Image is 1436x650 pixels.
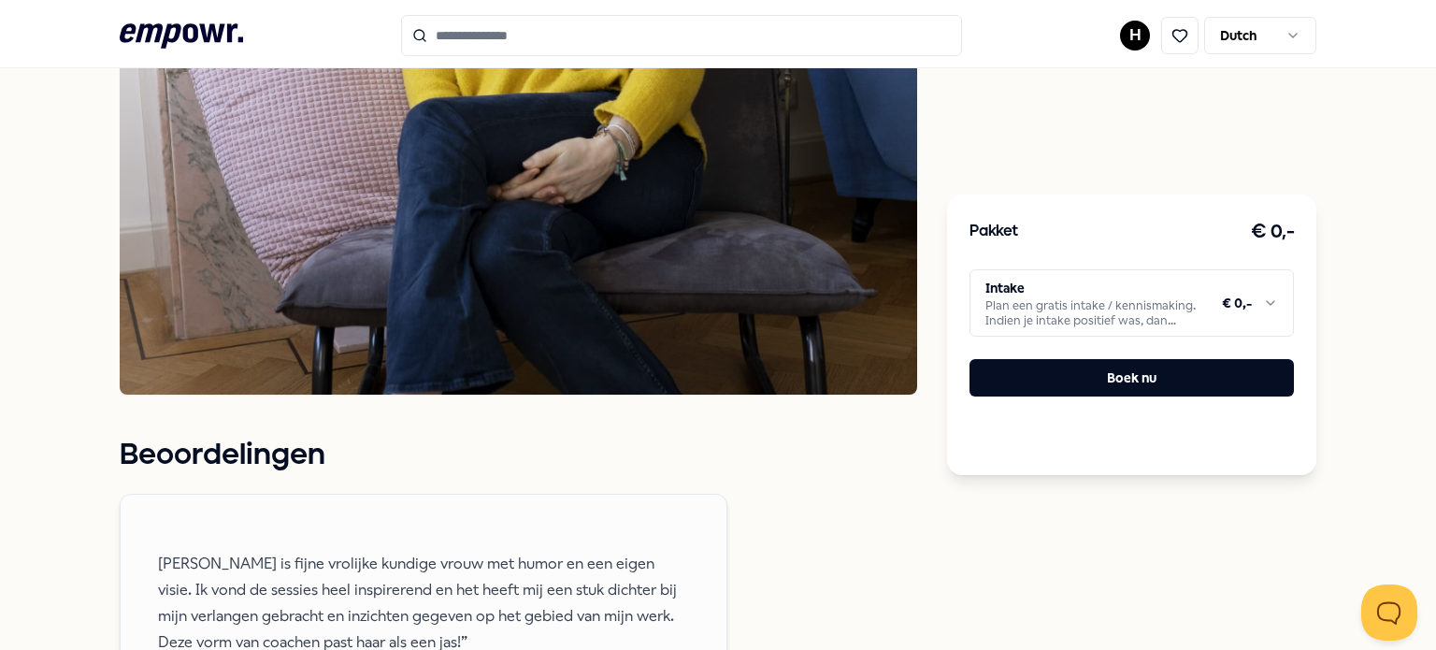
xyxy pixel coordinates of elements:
[1251,217,1295,247] h3: € 0,-
[1361,585,1417,641] iframe: Help Scout Beacon - Open
[1120,21,1150,51] button: H
[401,15,962,56] input: Search for products, categories or subcategories
[969,359,1294,397] button: Boek nu
[120,432,917,479] h1: Beoordelingen
[969,220,1018,244] h3: Pakket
